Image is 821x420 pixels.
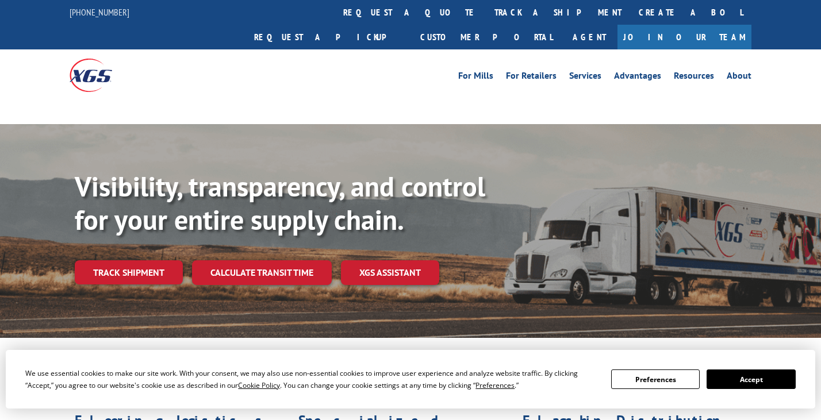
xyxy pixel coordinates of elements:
[674,71,714,84] a: Resources
[614,71,661,84] a: Advantages
[707,369,795,389] button: Accept
[238,380,280,390] span: Cookie Policy
[617,25,751,49] a: Join Our Team
[341,260,439,285] a: XGS ASSISTANT
[569,71,601,84] a: Services
[458,71,493,84] a: For Mills
[70,6,129,18] a: [PHONE_NUMBER]
[611,369,700,389] button: Preferences
[75,260,183,284] a: Track shipment
[75,168,485,237] b: Visibility, transparency, and control for your entire supply chain.
[25,367,597,391] div: We use essential cookies to make our site work. With your consent, we may also use non-essential ...
[192,260,332,285] a: Calculate transit time
[561,25,617,49] a: Agent
[412,25,561,49] a: Customer Portal
[6,350,815,409] div: Cookie Consent Prompt
[245,25,412,49] a: Request a pickup
[727,71,751,84] a: About
[475,380,515,390] span: Preferences
[506,71,557,84] a: For Retailers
